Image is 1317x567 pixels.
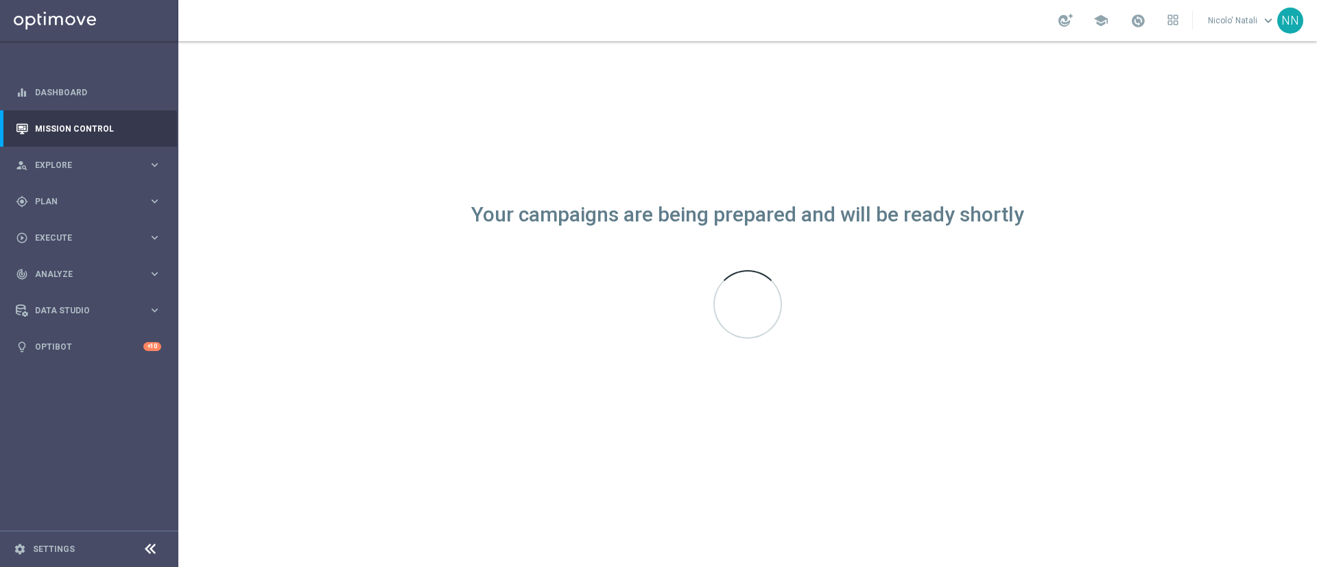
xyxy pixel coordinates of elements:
i: lightbulb [16,341,28,353]
button: track_changes Analyze keyboard_arrow_right [15,269,162,280]
div: +10 [143,342,161,351]
i: track_changes [16,268,28,280]
a: Mission Control [35,110,161,147]
div: Analyze [16,268,148,280]
span: keyboard_arrow_down [1261,13,1276,28]
span: Explore [35,161,148,169]
div: Data Studio [16,304,148,317]
div: Explore [16,159,148,171]
div: Execute [16,232,148,244]
span: Plan [35,197,148,206]
i: keyboard_arrow_right [148,267,161,280]
i: settings [14,543,26,555]
div: Dashboard [16,74,161,110]
a: Optibot [35,328,143,365]
button: person_search Explore keyboard_arrow_right [15,160,162,171]
div: Optibot [16,328,161,365]
button: lightbulb Optibot +10 [15,341,162,352]
i: keyboard_arrow_right [148,231,161,244]
div: NN [1277,8,1303,34]
button: Mission Control [15,123,162,134]
i: keyboard_arrow_right [148,195,161,208]
i: gps_fixed [16,195,28,208]
a: Nicolo' Natalikeyboard_arrow_down [1207,10,1277,31]
i: equalizer [16,86,28,99]
div: Your campaigns are being prepared and will be ready shortly [471,209,1024,221]
span: Data Studio [35,306,148,315]
a: Settings [33,545,75,553]
button: gps_fixed Plan keyboard_arrow_right [15,196,162,207]
button: play_circle_outline Execute keyboard_arrow_right [15,232,162,243]
i: play_circle_outline [16,232,28,244]
i: person_search [16,159,28,171]
i: keyboard_arrow_right [148,158,161,171]
i: keyboard_arrow_right [148,304,161,317]
span: Execute [35,234,148,242]
span: Analyze [35,270,148,278]
div: Mission Control [16,110,161,147]
a: Dashboard [35,74,161,110]
button: Data Studio keyboard_arrow_right [15,305,162,316]
button: equalizer Dashboard [15,87,162,98]
span: school [1093,13,1108,28]
div: Plan [16,195,148,208]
